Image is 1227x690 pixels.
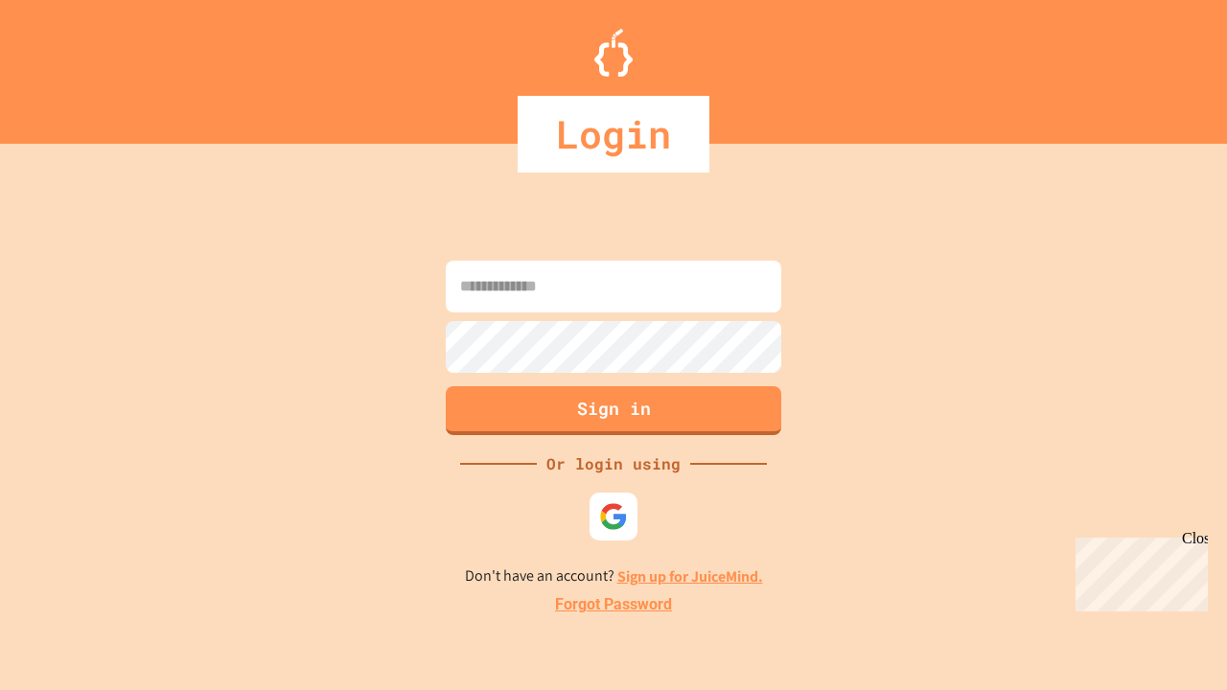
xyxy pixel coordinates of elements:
[599,502,628,531] img: google-icon.svg
[555,593,672,616] a: Forgot Password
[8,8,132,122] div: Chat with us now!Close
[594,29,633,77] img: Logo.svg
[537,452,690,475] div: Or login using
[446,386,781,435] button: Sign in
[617,566,763,586] a: Sign up for JuiceMind.
[1068,530,1208,611] iframe: chat widget
[518,96,709,172] div: Login
[465,564,763,588] p: Don't have an account?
